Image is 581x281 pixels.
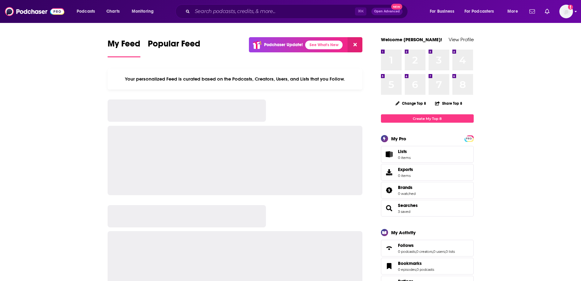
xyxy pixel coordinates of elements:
a: 0 watched [398,191,416,196]
span: Exports [398,167,413,172]
a: Brands [383,186,395,195]
span: Searches [381,200,474,217]
span: Exports [383,168,395,177]
img: User Profile [559,5,573,18]
a: PRO [465,136,473,141]
a: Searches [383,204,395,213]
a: My Feed [108,38,140,57]
button: Change Top 8 [392,99,430,107]
a: See What's New [305,41,343,49]
span: Follows [381,240,474,257]
span: Logged in as KellyG [559,5,573,18]
a: View Profile [449,37,474,42]
a: Bookmarks [383,262,395,270]
span: Open Advanced [374,10,400,13]
button: open menu [127,7,162,16]
button: open menu [460,7,503,16]
a: 0 episodes [398,267,416,272]
span: 0 items [398,156,411,160]
img: Podchaser - Follow, Share and Rate Podcasts [5,6,64,17]
span: New [391,4,402,10]
div: My Pro [391,136,406,142]
svg: Add a profile image [568,5,573,10]
a: 0 users [433,249,445,254]
p: Podchaser Update! [264,42,303,47]
a: Charts [102,7,123,16]
span: Podcasts [77,7,95,16]
a: 0 podcasts [398,249,416,254]
span: Lists [398,149,411,154]
input: Search podcasts, credits, & more... [192,7,355,16]
a: 0 creators [416,249,433,254]
span: Follows [398,243,414,248]
button: open menu [425,7,462,16]
a: Follows [383,244,395,252]
a: Lists [381,146,474,163]
span: Bookmarks [398,261,422,266]
span: Brands [381,182,474,199]
button: Share Top 8 [435,97,463,109]
span: , [416,267,417,272]
span: Monitoring [132,7,154,16]
span: My Feed [108,38,140,53]
button: Open AdvancedNew [371,8,403,15]
span: Charts [106,7,120,16]
a: Searches [398,203,418,208]
a: Bookmarks [398,261,434,266]
span: Bookmarks [381,258,474,274]
button: Show profile menu [559,5,573,18]
a: Create My Top 8 [381,114,474,123]
div: Search podcasts, credits, & more... [181,4,414,19]
button: open menu [503,7,526,16]
span: More [507,7,518,16]
a: 0 podcasts [417,267,434,272]
a: 0 lists [446,249,455,254]
a: Follows [398,243,455,248]
button: open menu [72,7,103,16]
span: Popular Feed [148,38,200,53]
a: Popular Feed [148,38,200,57]
div: Your personalized Feed is curated based on the Podcasts, Creators, Users, and Lists that you Follow. [108,68,363,90]
a: Exports [381,164,474,181]
a: Show notifications dropdown [542,6,552,17]
a: Show notifications dropdown [527,6,537,17]
span: Lists [383,150,395,159]
span: , [445,249,446,254]
div: My Activity [391,230,416,235]
span: PRO [465,136,473,141]
span: 0 items [398,173,413,178]
span: Lists [398,149,407,154]
span: , [416,249,416,254]
a: 3 saved [398,209,410,214]
span: ⌘ K [355,7,366,15]
span: For Business [430,7,454,16]
span: , [433,249,433,254]
a: Brands [398,185,416,190]
span: For Podcasters [464,7,494,16]
a: Welcome [PERSON_NAME]! [381,37,442,42]
span: Brands [398,185,412,190]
